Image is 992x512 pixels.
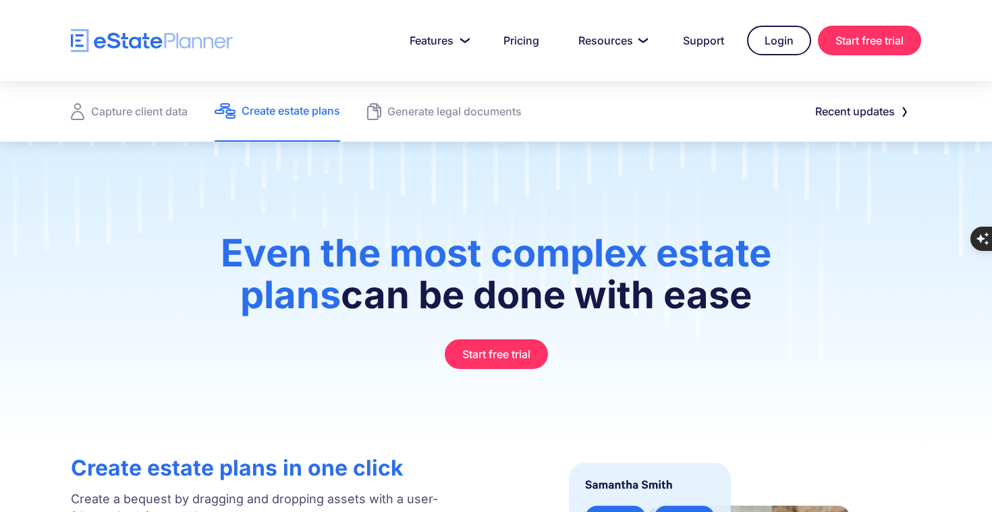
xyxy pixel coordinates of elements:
[818,26,921,55] a: Start free trial
[393,27,480,54] a: Features
[71,455,404,481] strong: Create estate plans in one click
[487,27,555,54] a: Pricing
[562,27,660,54] a: Resources
[242,101,340,120] div: Create estate plans
[215,81,340,142] a: Create estate plans
[387,102,522,121] div: Generate legal documents
[367,81,522,142] a: Generate legal documents
[71,29,233,53] a: home
[91,102,188,121] div: Capture client data
[667,27,740,54] a: Support
[799,98,921,125] a: Recent updates
[221,230,771,318] span: Even the most complex estate plans
[747,26,811,55] a: Login
[71,81,188,142] a: Capture client data
[815,102,895,121] div: Recent updates
[219,232,773,329] h1: can be done with ease
[445,339,548,369] a: Start free trial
